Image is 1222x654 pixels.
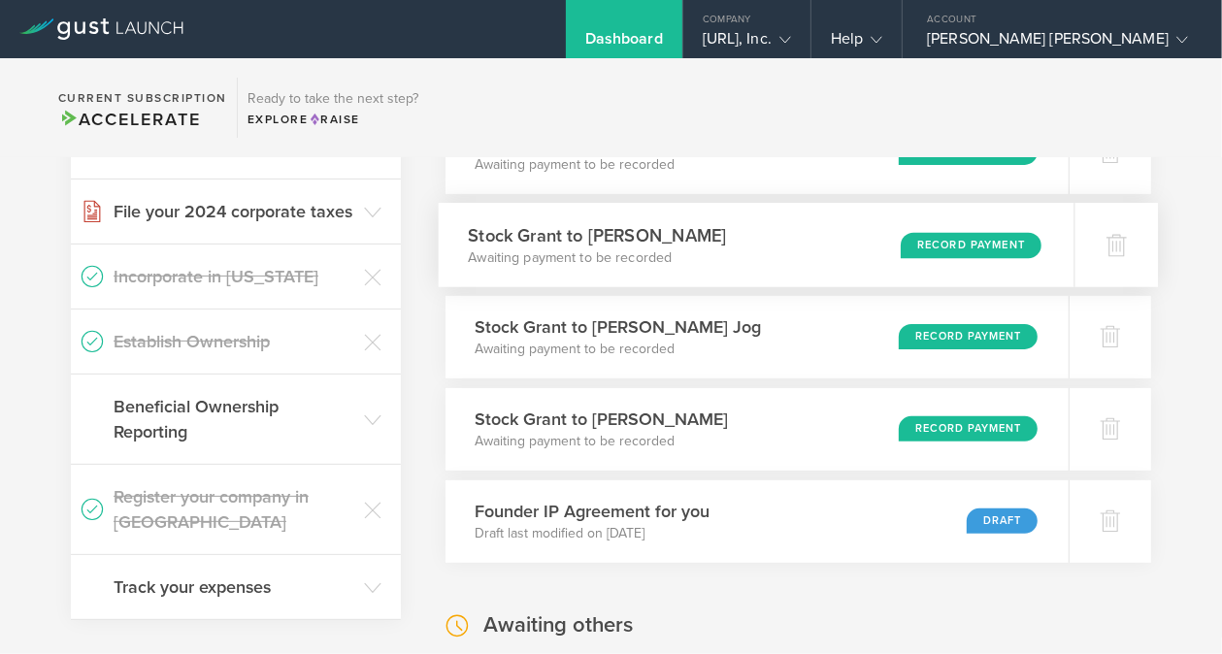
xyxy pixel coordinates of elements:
[475,524,710,543] p: Draft last modified on [DATE]
[469,247,727,267] p: Awaiting payment to be recorded
[585,29,663,58] div: Dashboard
[475,407,728,432] h3: Stock Grant to [PERSON_NAME]
[475,499,710,524] h3: Founder IP Agreement for you
[967,508,1038,534] div: Draft
[114,484,354,535] h3: Register your company in [GEOGRAPHIC_DATA]
[446,296,1069,378] div: Stock Grant to [PERSON_NAME] JogAwaiting payment to be recordedRecord Payment
[114,264,354,289] h3: Incorporate in [US_STATE]
[237,78,428,138] div: Ready to take the next step?ExploreRaise
[927,29,1188,58] div: [PERSON_NAME] [PERSON_NAME]
[475,432,728,451] p: Awaiting payment to be recorded
[114,394,354,444] h3: Beneficial Ownership Reporting
[831,29,882,58] div: Help
[475,155,728,175] p: Awaiting payment to be recorded
[899,416,1038,441] div: Record Payment
[475,314,761,340] h3: Stock Grant to [PERSON_NAME] Jog
[483,611,633,639] h2: Awaiting others
[703,29,791,58] div: [URL], Inc.
[58,92,227,104] h2: Current Subscription
[58,109,200,130] span: Accelerate
[248,92,418,106] h3: Ready to take the next step?
[309,113,360,126] span: Raise
[901,232,1042,258] div: Record Payment
[469,222,727,248] h3: Stock Grant to [PERSON_NAME]
[248,111,418,128] div: Explore
[475,340,761,359] p: Awaiting payment to be recorded
[446,388,1069,471] div: Stock Grant to [PERSON_NAME]Awaiting payment to be recordedRecord Payment
[446,480,1069,563] div: Founder IP Agreement for youDraft last modified on [DATE]Draft
[114,199,354,224] h3: File your 2024 corporate taxes
[899,324,1038,349] div: Record Payment
[114,574,354,600] h3: Track your expenses
[439,203,1073,287] div: Stock Grant to [PERSON_NAME]Awaiting payment to be recordedRecord Payment
[114,329,354,354] h3: Establish Ownership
